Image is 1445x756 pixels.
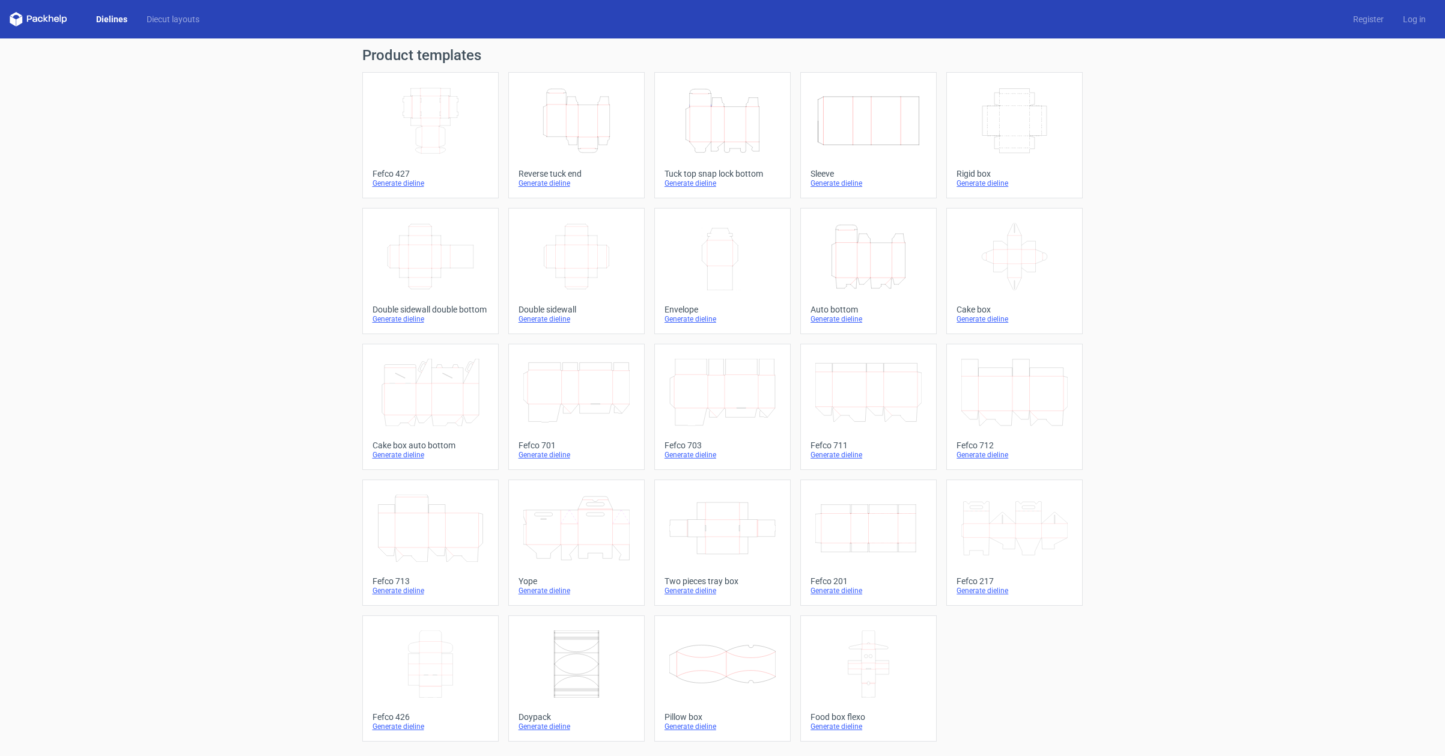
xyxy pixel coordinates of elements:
[362,48,1083,62] h1: Product templates
[665,450,780,460] div: Generate dieline
[373,450,488,460] div: Generate dieline
[811,712,926,722] div: Food box flexo
[946,72,1083,198] a: Rigid boxGenerate dieline
[373,305,488,314] div: Double sidewall double bottom
[373,314,488,324] div: Generate dieline
[654,72,791,198] a: Tuck top snap lock bottomGenerate dieline
[373,586,488,596] div: Generate dieline
[665,178,780,188] div: Generate dieline
[654,208,791,334] a: EnvelopeGenerate dieline
[362,480,499,606] a: Fefco 713Generate dieline
[1343,13,1393,25] a: Register
[508,344,645,470] a: Fefco 701Generate dieline
[362,615,499,742] a: Fefco 426Generate dieline
[508,480,645,606] a: YopeGenerate dieline
[811,576,926,586] div: Fefco 201
[373,712,488,722] div: Fefco 426
[946,344,1083,470] a: Fefco 712Generate dieline
[957,576,1072,586] div: Fefco 217
[811,450,926,460] div: Generate dieline
[957,314,1072,324] div: Generate dieline
[508,208,645,334] a: Double sidewallGenerate dieline
[665,169,780,178] div: Tuck top snap lock bottom
[800,208,937,334] a: Auto bottomGenerate dieline
[519,169,634,178] div: Reverse tuck end
[373,169,488,178] div: Fefco 427
[665,712,780,722] div: Pillow box
[373,722,488,731] div: Generate dieline
[519,178,634,188] div: Generate dieline
[519,440,634,450] div: Fefco 701
[800,480,937,606] a: Fefco 201Generate dieline
[946,208,1083,334] a: Cake boxGenerate dieline
[1393,13,1435,25] a: Log in
[957,305,1072,314] div: Cake box
[373,178,488,188] div: Generate dieline
[362,72,499,198] a: Fefco 427Generate dieline
[665,576,780,586] div: Two pieces tray box
[800,344,937,470] a: Fefco 711Generate dieline
[811,722,926,731] div: Generate dieline
[87,13,137,25] a: Dielines
[519,450,634,460] div: Generate dieline
[519,305,634,314] div: Double sidewall
[957,586,1072,596] div: Generate dieline
[519,314,634,324] div: Generate dieline
[508,72,645,198] a: Reverse tuck endGenerate dieline
[811,169,926,178] div: Sleeve
[800,615,937,742] a: Food box flexoGenerate dieline
[665,305,780,314] div: Envelope
[811,586,926,596] div: Generate dieline
[362,344,499,470] a: Cake box auto bottomGenerate dieline
[519,712,634,722] div: Doypack
[654,615,791,742] a: Pillow boxGenerate dieline
[508,615,645,742] a: DoypackGenerate dieline
[519,576,634,586] div: Yope
[957,440,1072,450] div: Fefco 712
[800,72,937,198] a: SleeveGenerate dieline
[665,314,780,324] div: Generate dieline
[519,722,634,731] div: Generate dieline
[665,586,780,596] div: Generate dieline
[373,440,488,450] div: Cake box auto bottom
[137,13,209,25] a: Diecut layouts
[946,480,1083,606] a: Fefco 217Generate dieline
[811,305,926,314] div: Auto bottom
[519,586,634,596] div: Generate dieline
[811,314,926,324] div: Generate dieline
[665,440,780,450] div: Fefco 703
[373,576,488,586] div: Fefco 713
[811,440,926,450] div: Fefco 711
[811,178,926,188] div: Generate dieline
[665,722,780,731] div: Generate dieline
[654,480,791,606] a: Two pieces tray boxGenerate dieline
[362,208,499,334] a: Double sidewall double bottomGenerate dieline
[654,344,791,470] a: Fefco 703Generate dieline
[957,178,1072,188] div: Generate dieline
[957,169,1072,178] div: Rigid box
[957,450,1072,460] div: Generate dieline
